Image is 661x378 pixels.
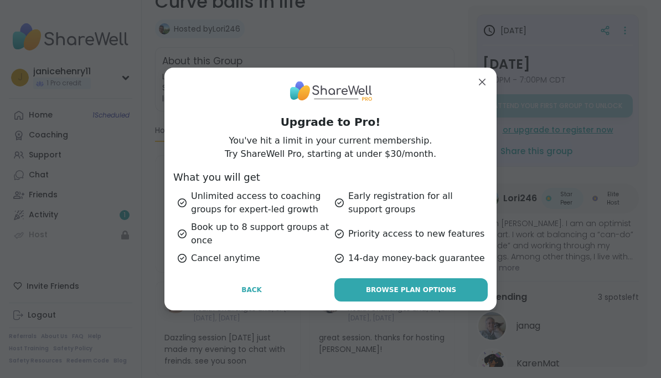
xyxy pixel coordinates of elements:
[173,170,488,185] h3: What you will get
[335,190,488,216] div: Early registration for all support groups
[335,221,488,247] div: Priority access to new features
[173,114,488,130] h1: Upgrade to Pro!
[173,278,330,302] button: Back
[225,134,436,161] p: You've hit a limit in your current membership. Try ShareWell Pro, starting at under $30/month.
[178,252,330,265] div: Cancel anytime
[178,190,330,216] div: Unlimited access to coaching groups for expert-led growth
[289,76,372,105] img: ShareWell Logo
[241,285,262,295] span: Back
[178,221,330,247] div: Book up to 8 support groups at once
[335,252,488,265] div: 14-day money-back guarantee
[334,278,488,302] a: Browse Plan Options
[366,285,456,295] span: Browse Plan Options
